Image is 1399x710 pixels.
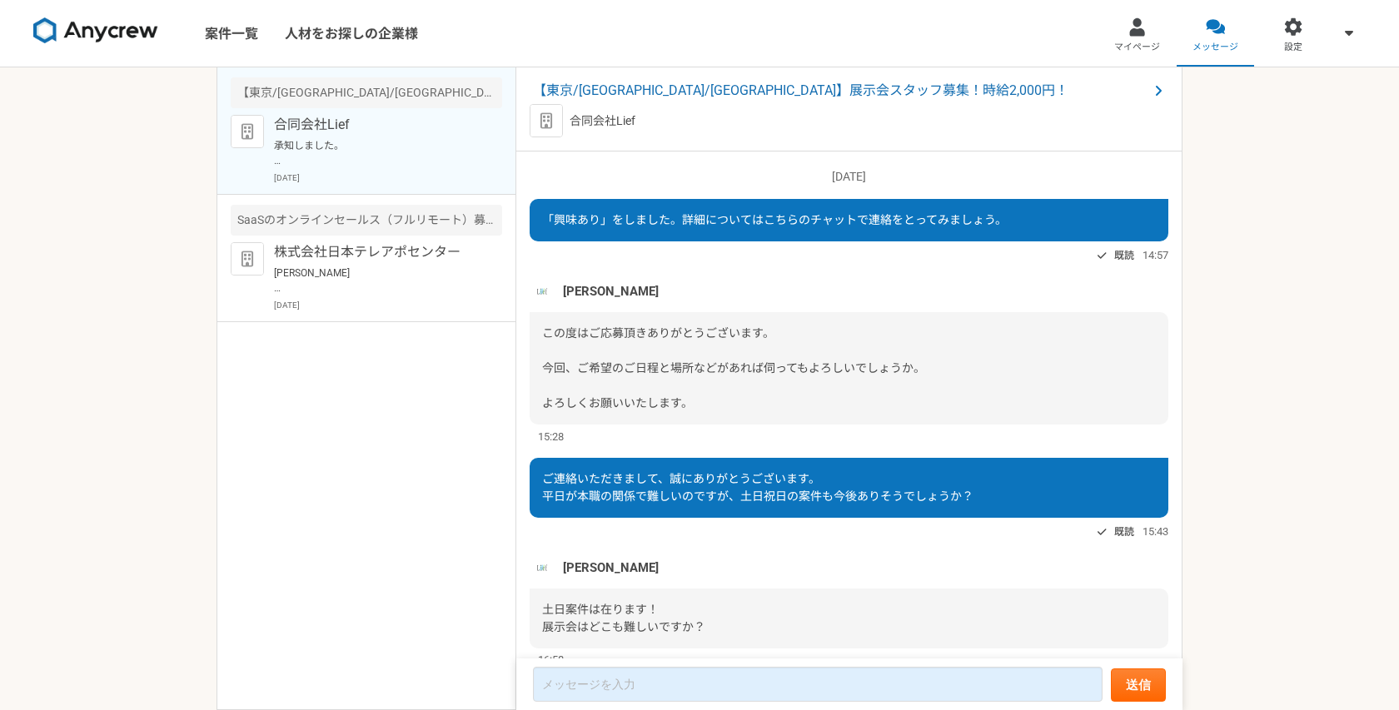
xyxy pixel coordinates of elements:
[1143,247,1168,263] span: 14:57
[274,299,502,311] p: [DATE]
[274,171,502,184] p: [DATE]
[542,472,973,503] span: ご連絡いただきまして、誠にありがとうございます。 平日が本職の関係で難しいのですが、土日祝日の案件も今後ありそうでしょうか？
[563,559,659,577] span: [PERSON_NAME]
[1111,668,1166,702] button: 送信
[1114,246,1134,266] span: 既読
[538,429,564,444] span: 15:28
[542,326,925,410] span: この度はご応募頂きありがとうございます。 今回、ご希望のご日程と場所などがあれば伺ってもよろしいでしょうか。 よろしくお願いいたします。
[231,205,502,236] div: SaaSのオンラインセールス（フルリモート）募集
[530,104,563,137] img: default_org_logo-42cde973f59100197ec2c8e796e4974ac8490bb5b08a0eb061ff975e4574aa76.png
[542,603,705,633] span: 土日案件は在ります！ 展示会はどこも難しいですか？
[538,652,564,668] span: 16:58
[231,77,502,108] div: 【東京/[GEOGRAPHIC_DATA]/[GEOGRAPHIC_DATA]】展示会スタッフ募集！時給2,000円！
[1114,41,1160,54] span: マイページ
[1192,41,1238,54] span: メッセージ
[274,115,480,135] p: 合同会社Lief
[33,17,158,44] img: 8DqYSo04kwAAAAASUVORK5CYII=
[542,213,1007,226] span: 「興味あり」をしました。詳細についてはこちらのチャットで連絡をとってみましょう。
[1114,522,1134,542] span: 既読
[570,112,635,130] p: 合同会社Lief
[274,138,480,168] p: 承知しました。 面接に進むにあたり、下記の内容を頂きたいです。 よろしくお願いいたします。 ⑴お名前/読み方 ⑵年齢 ⑶在宅経験の有無 ⑷PCの有無 ⑸希望稼働可能時間(平日/土日、週4,5、月...
[231,115,264,148] img: default_org_logo-42cde973f59100197ec2c8e796e4974ac8490bb5b08a0eb061ff975e4574aa76.png
[530,168,1168,186] p: [DATE]
[533,81,1148,101] span: 【東京/[GEOGRAPHIC_DATA]/[GEOGRAPHIC_DATA]】展示会スタッフ募集！時給2,000円！
[530,555,555,580] img: unnamed.png
[563,282,659,300] span: [PERSON_NAME]
[274,266,480,295] p: [PERSON_NAME] お世話になっております。 ご返信いただきありがとうございます。 承知いたしました。 また機会がございましたらよろしくお願いいたします。
[231,242,264,276] img: default_org_logo-42cde973f59100197ec2c8e796e4974ac8490bb5b08a0eb061ff975e4574aa76.png
[1143,524,1168,539] span: 15:43
[530,279,555,304] img: unnamed.png
[274,242,480,262] p: 株式会社日本テレアポセンター
[1284,41,1302,54] span: 設定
